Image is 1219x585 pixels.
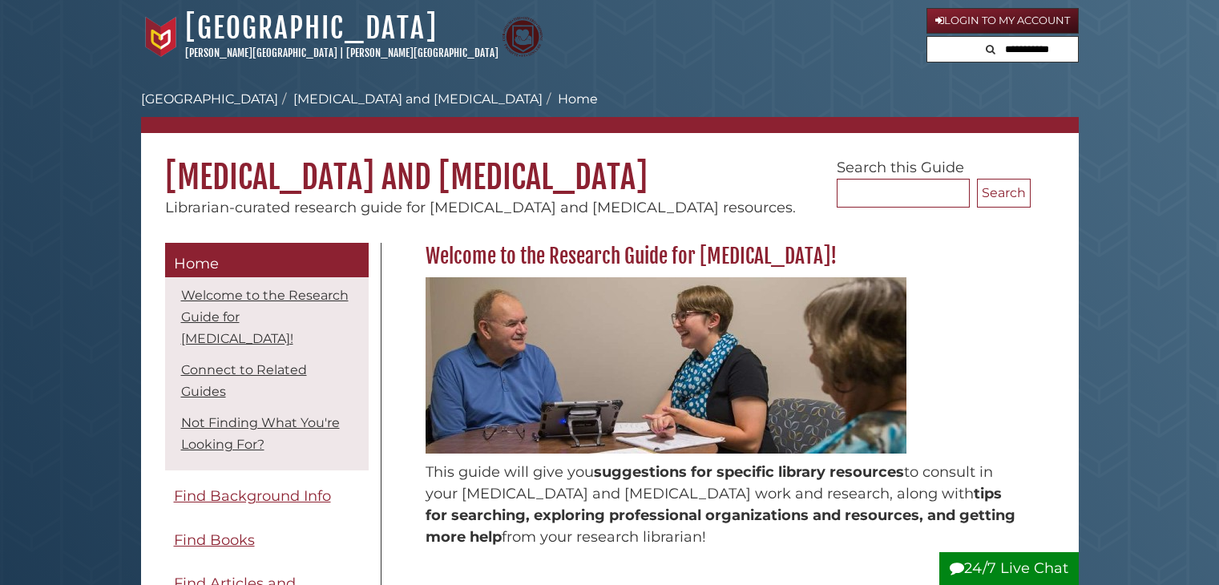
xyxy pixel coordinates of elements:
[174,531,255,549] span: Find Books
[185,10,438,46] a: [GEOGRAPHIC_DATA]
[986,44,995,54] i: Search
[981,37,1000,58] button: Search
[165,522,369,559] a: Find Books
[926,8,1079,34] a: Login to My Account
[418,244,1031,269] h2: Welcome to the Research Guide for [MEDICAL_DATA]!
[174,255,219,272] span: Home
[340,46,344,59] span: |
[181,288,349,346] a: Welcome to the Research Guide for [MEDICAL_DATA]!
[293,91,543,107] a: [MEDICAL_DATA] and [MEDICAL_DATA]
[181,415,340,452] a: Not Finding What You're Looking For?
[426,463,594,481] span: This guide will give you
[543,90,598,109] li: Home
[503,17,543,57] img: Calvin Theological Seminary
[165,243,369,278] a: Home
[141,91,278,107] a: [GEOGRAPHIC_DATA]
[185,46,337,59] a: [PERSON_NAME][GEOGRAPHIC_DATA]
[977,179,1031,208] button: Search
[165,478,369,514] a: Find Background Info
[502,528,706,546] span: from your research librarian!
[141,17,181,57] img: Calvin University
[426,463,993,502] span: to consult in your [MEDICAL_DATA] and [MEDICAL_DATA] work and research, along with
[181,362,307,399] a: Connect to Related Guides
[141,133,1079,197] h1: [MEDICAL_DATA] and [MEDICAL_DATA]
[939,552,1079,585] button: 24/7 Live Chat
[141,90,1079,133] nav: breadcrumb
[165,199,796,216] span: Librarian-curated research guide for [MEDICAL_DATA] and [MEDICAL_DATA] resources.
[174,487,331,505] span: Find Background Info
[346,46,498,59] a: [PERSON_NAME][GEOGRAPHIC_DATA]
[594,463,904,481] span: suggestions for specific library resources
[426,485,1015,546] span: tips for searching, exploring professional organizations and resources, and getting more help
